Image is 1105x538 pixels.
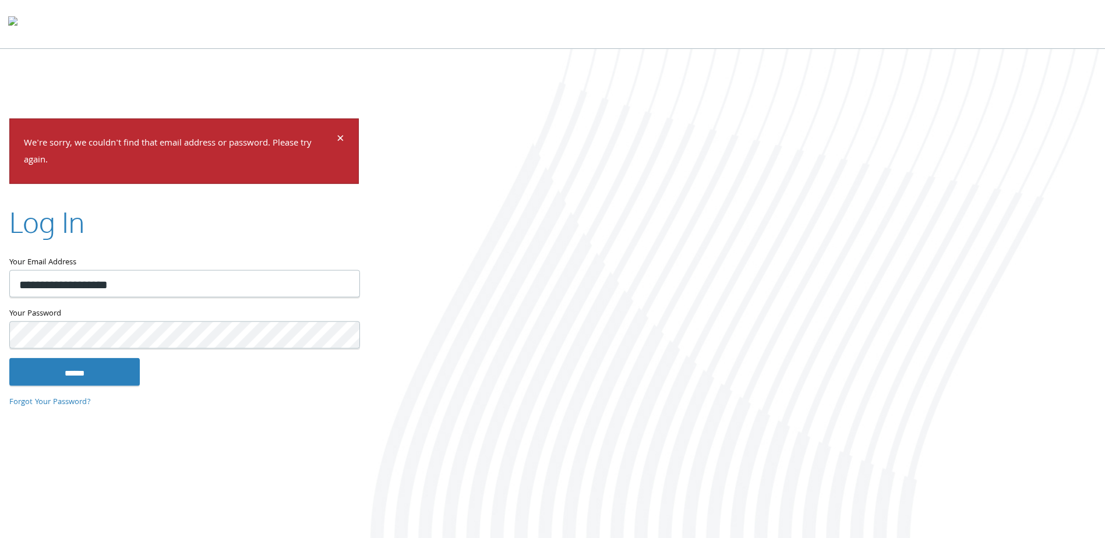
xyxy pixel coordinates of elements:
[8,12,17,36] img: todyl-logo-dark.svg
[9,306,359,321] label: Your Password
[337,129,344,151] span: ×
[9,202,84,241] h2: Log In
[9,396,91,409] a: Forgot Your Password?
[24,136,335,169] p: We're sorry, we couldn't find that email address or password. Please try again.
[337,133,344,147] button: Dismiss alert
